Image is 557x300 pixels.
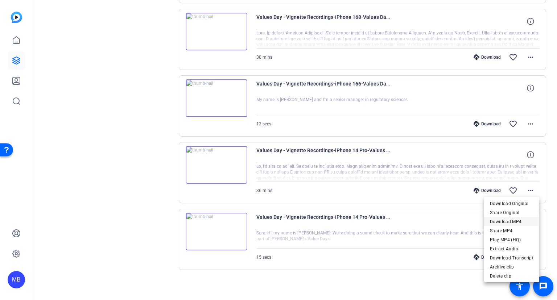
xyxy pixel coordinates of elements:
span: Play MP4 (HQ) [490,236,533,244]
span: Download Transcript [490,254,533,262]
span: Download MP4 [490,217,533,226]
span: Share Original [490,208,533,217]
span: Share MP4 [490,226,533,235]
span: Extract Audio [490,245,533,253]
span: Archive clip [490,263,533,271]
span: Delete clip [490,272,533,280]
span: Download Original [490,199,533,208]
